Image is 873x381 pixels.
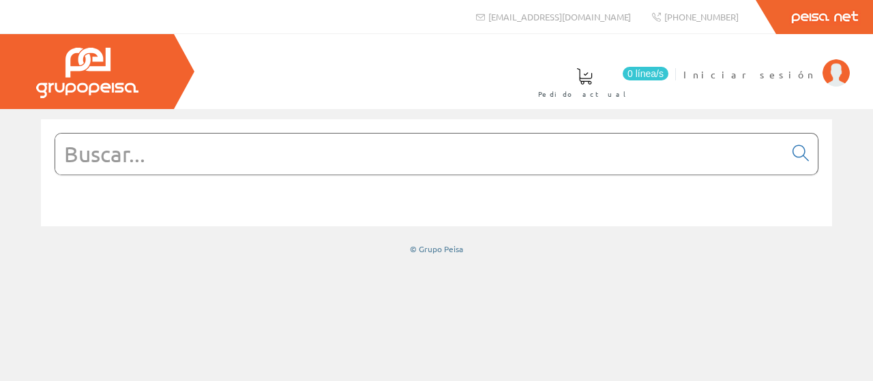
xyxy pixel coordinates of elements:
img: Grupo Peisa [36,48,138,98]
div: © Grupo Peisa [41,243,832,255]
input: Buscar... [55,134,784,174]
a: Iniciar sesión [683,57,850,70]
span: 0 línea/s [623,67,668,80]
span: Iniciar sesión [683,67,816,81]
span: [PHONE_NUMBER] [664,11,739,22]
span: [EMAIL_ADDRESS][DOMAIN_NAME] [488,11,631,22]
span: Pedido actual [538,87,631,101]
